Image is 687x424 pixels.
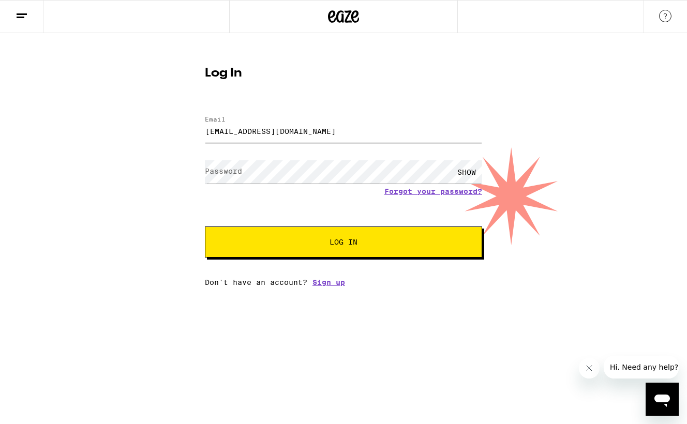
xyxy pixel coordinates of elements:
[330,238,357,246] span: Log In
[646,383,679,416] iframe: Button to launch messaging window
[579,358,600,378] iframe: Close message
[205,167,242,175] label: Password
[205,116,226,123] label: Email
[205,119,482,143] input: Email
[205,67,482,80] h1: Log In
[205,278,482,286] div: Don't have an account?
[384,187,482,195] a: Forgot your password?
[205,226,482,258] button: Log In
[312,278,345,286] a: Sign up
[451,160,482,184] div: SHOW
[604,356,679,378] iframe: Message from company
